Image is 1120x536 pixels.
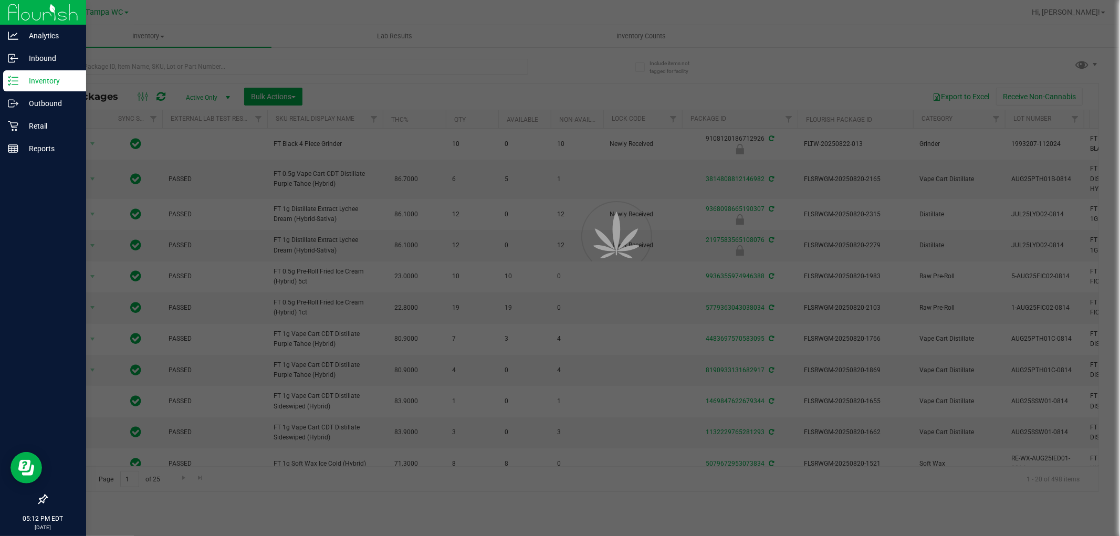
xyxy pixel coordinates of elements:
[11,452,42,484] iframe: Resource center
[8,53,18,64] inline-svg: Inbound
[5,514,81,523] p: 05:12 PM EDT
[18,142,81,155] p: Reports
[8,30,18,41] inline-svg: Analytics
[18,52,81,65] p: Inbound
[18,75,81,87] p: Inventory
[8,143,18,154] inline-svg: Reports
[18,97,81,110] p: Outbound
[8,76,18,86] inline-svg: Inventory
[8,121,18,131] inline-svg: Retail
[5,523,81,531] p: [DATE]
[18,120,81,132] p: Retail
[8,98,18,109] inline-svg: Outbound
[18,29,81,42] p: Analytics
